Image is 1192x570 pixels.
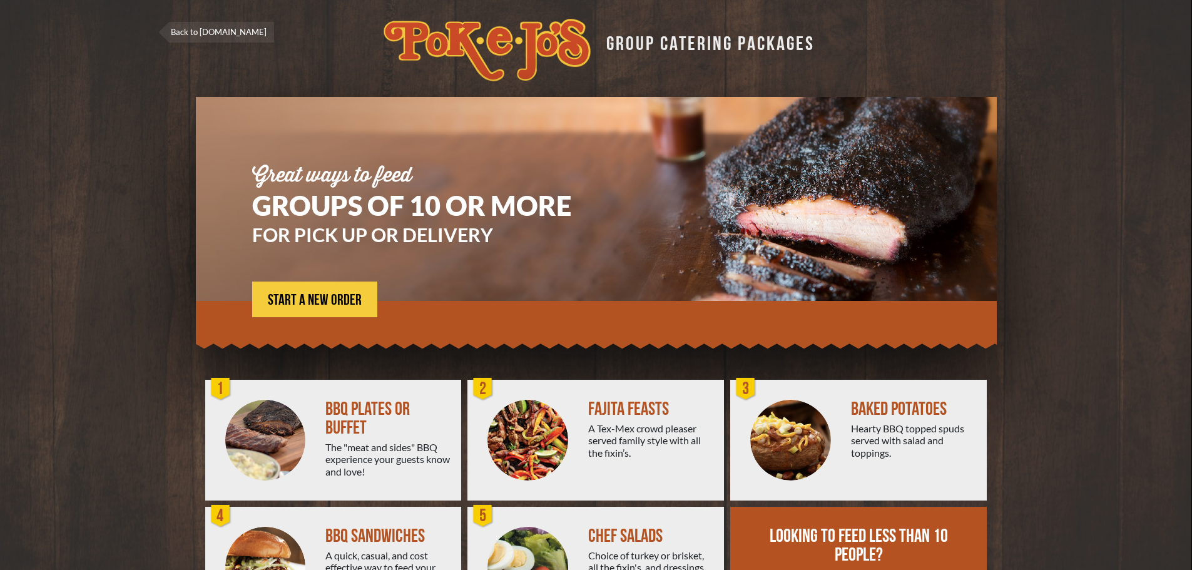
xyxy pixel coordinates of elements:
[268,293,362,308] span: START A NEW ORDER
[597,29,815,53] div: GROUP CATERING PACKAGES
[158,22,274,43] a: Back to [DOMAIN_NAME]
[588,527,714,546] div: CHEF SALADS
[384,19,591,81] img: logo.svg
[750,400,831,481] img: PEJ-Baked-Potato.png
[588,400,714,419] div: FAJITA FEASTS
[851,400,977,419] div: BAKED POTATOES
[471,504,496,529] div: 5
[208,377,233,402] div: 1
[252,225,609,244] h3: FOR PICK UP OR DELIVERY
[225,400,306,481] img: PEJ-BBQ-Buffet.png
[325,400,451,437] div: BBQ PLATES OR BUFFET
[471,377,496,402] div: 2
[325,441,451,477] div: The "meat and sides" BBQ experience your guests know and love!
[252,166,609,186] div: Great ways to feed
[208,504,233,529] div: 4
[733,377,758,402] div: 3
[487,400,568,481] img: PEJ-Fajitas.png
[252,192,609,219] h1: GROUPS OF 10 OR MORE
[851,422,977,459] div: Hearty BBQ topped spuds served with salad and toppings.
[325,527,451,546] div: BBQ SANDWICHES
[768,527,950,564] div: LOOKING TO FEED LESS THAN 10 PEOPLE?
[588,422,714,459] div: A Tex-Mex crowd pleaser served family style with all the fixin’s.
[252,282,377,317] a: START A NEW ORDER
